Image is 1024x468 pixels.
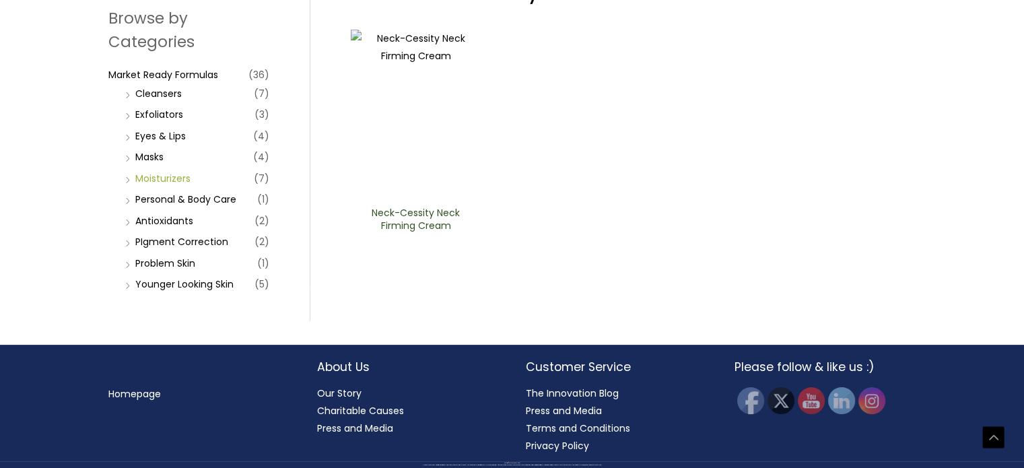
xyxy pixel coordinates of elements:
[248,65,269,84] span: (36)
[317,404,404,417] a: Charitable Causes
[362,207,470,237] a: Neck-Cessity Neck Firming Cream
[108,385,290,403] nav: Menu
[135,150,164,164] a: Masks
[254,232,269,251] span: (2)
[526,439,589,453] a: Privacy Policy
[253,147,269,166] span: (4)
[253,127,269,145] span: (4)
[767,387,794,414] img: Twitter
[317,422,393,435] a: Press and Media
[135,108,183,121] a: Exfoliators
[135,87,182,100] a: Cleansers
[526,404,602,417] a: Press and Media
[526,358,708,376] h2: Customer Service
[317,387,362,400] a: Our Story
[351,30,482,199] img: Neck-Cessity Neck Firming Cream
[737,387,764,414] img: Facebook
[135,193,236,206] a: Personal & Body Care
[135,235,228,248] a: PIgment Correction
[526,422,630,435] a: Terms and Conditions
[254,105,269,124] span: (3)
[254,275,269,294] span: (5)
[257,190,269,209] span: (1)
[135,277,234,291] a: Younger Looking Skin
[135,129,186,143] a: Eyes & Lips
[135,214,193,228] a: Antioxidants
[526,387,619,400] a: The Innovation Blog
[108,387,161,401] a: Homepage
[24,465,1000,466] div: All material on this Website, including design, text, images, logos and sounds, are owned by Cosm...
[108,68,218,81] a: Market Ready Formulas
[254,211,269,230] span: (2)
[135,172,191,185] a: Moisturizers
[735,358,916,376] h2: Please follow & like us :)
[362,207,470,232] h2: Neck-Cessity Neck Firming Cream
[257,254,269,273] span: (1)
[526,385,708,455] nav: Customer Service
[108,7,269,53] h2: Browse by Categories
[317,358,499,376] h2: About Us
[24,463,1000,464] div: Copyright © 2025
[317,385,499,437] nav: About Us
[135,257,195,270] a: Problem Skin
[254,169,269,188] span: (7)
[254,84,269,103] span: (7)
